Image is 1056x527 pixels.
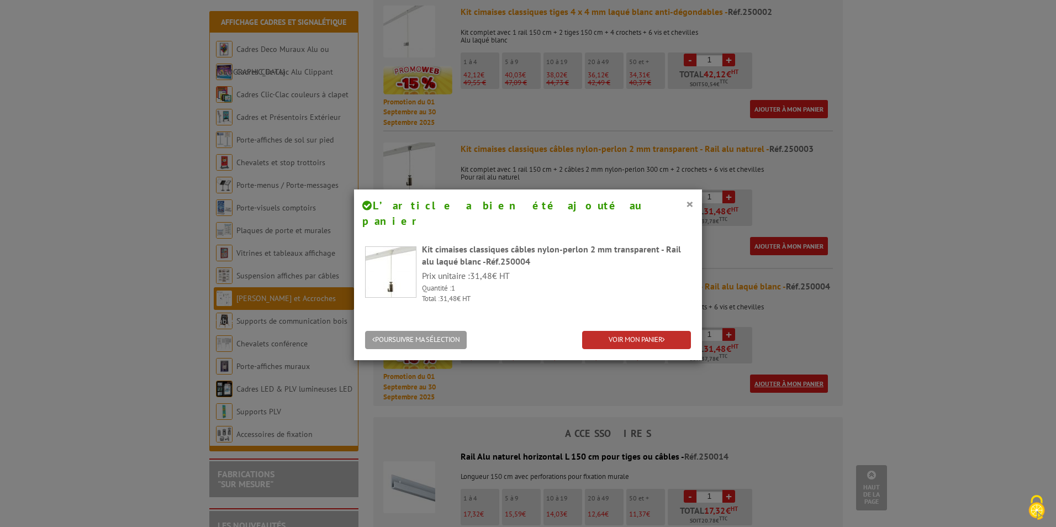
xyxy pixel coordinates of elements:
a: VOIR MON PANIER [582,331,691,349]
div: Kit cimaises classiques câbles nylon-perlon 2 mm transparent - Rail alu laqué blanc - [422,243,691,268]
button: Cookies (fenêtre modale) [1017,489,1056,527]
img: Cookies (fenêtre modale) [1023,494,1050,521]
p: Prix unitaire : € HT [422,270,691,282]
span: 31,48 [470,270,492,281]
span: 31,48 [440,294,457,303]
h4: L’article a bien été ajouté au panier [362,198,694,229]
span: Réf.250004 [486,256,530,267]
button: POURSUIVRE MA SÉLECTION [365,331,467,349]
p: Total : € HT [422,294,691,304]
p: Quantité : [422,283,691,294]
span: 1 [451,283,455,293]
button: × [686,197,694,211]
